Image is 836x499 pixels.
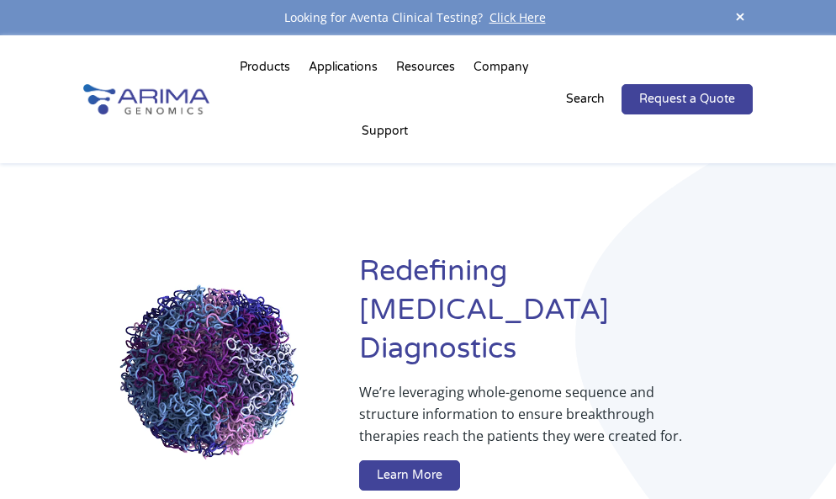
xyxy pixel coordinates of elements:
p: We’re leveraging whole-genome sequence and structure information to ensure breakthrough therapies... [359,381,685,460]
p: Search [566,88,605,110]
a: Learn More [359,460,460,491]
iframe: Chat Widget [752,418,836,499]
div: Looking for Aventa Clinical Testing? [83,7,752,29]
h1: Redefining [MEDICAL_DATA] Diagnostics [359,252,753,381]
a: Click Here [483,9,553,25]
a: Request a Quote [622,84,753,114]
img: Arima-Genomics-logo [83,84,209,115]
